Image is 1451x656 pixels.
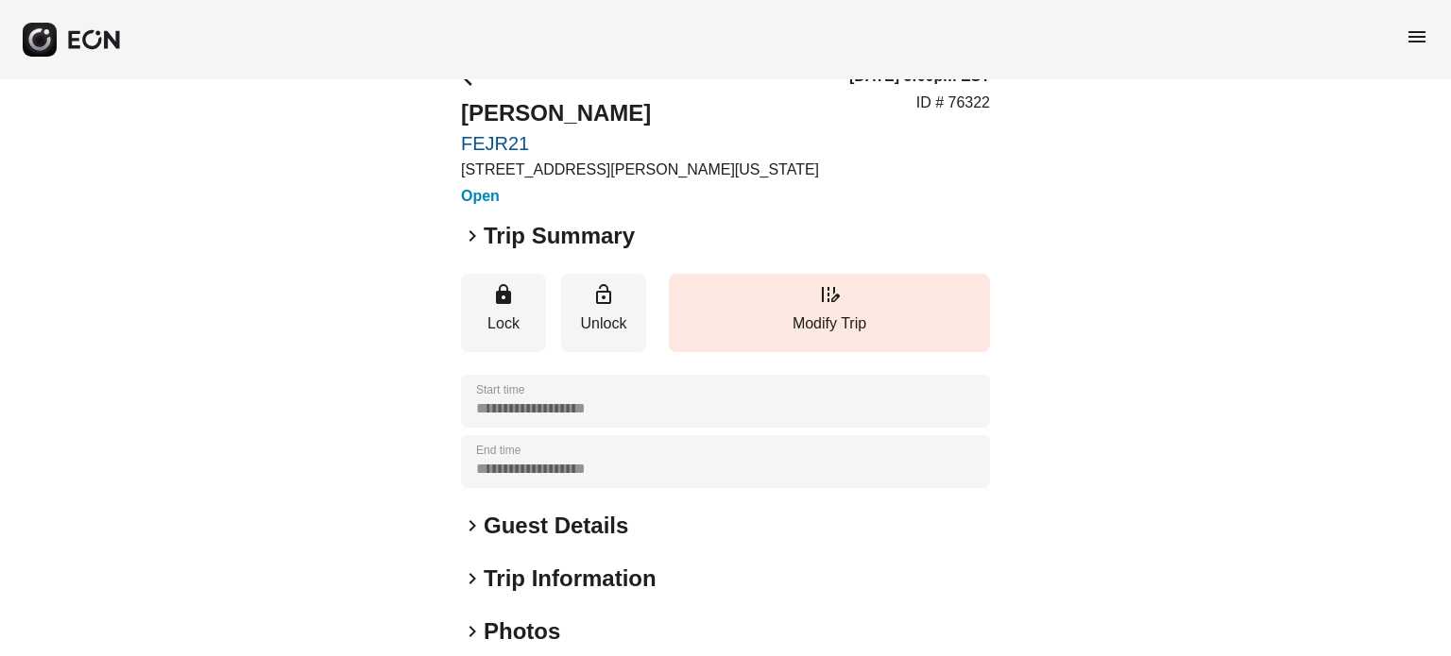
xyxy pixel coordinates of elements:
a: FEJR21 [461,132,819,155]
span: keyboard_arrow_right [461,225,484,247]
p: Lock [470,312,537,335]
span: keyboard_arrow_right [461,567,484,590]
button: Lock [461,274,546,352]
span: lock [492,283,515,306]
h2: [PERSON_NAME] [461,98,819,128]
button: Modify Trip [669,274,990,352]
span: menu [1406,25,1428,48]
span: edit_road [818,283,841,306]
h2: Guest Details [484,511,628,541]
span: lock_open [592,283,615,306]
h2: Trip Information [484,563,657,594]
h2: Photos [484,616,560,647]
p: Modify Trip [678,312,981,335]
button: Unlock [561,274,646,352]
span: keyboard_arrow_right [461,620,484,643]
p: [STREET_ADDRESS][PERSON_NAME][US_STATE] [461,159,819,181]
h2: Trip Summary [484,221,635,251]
h3: Open [461,185,819,208]
p: ID # 76322 [916,92,990,114]
span: keyboard_arrow_right [461,514,484,537]
p: Unlock [571,312,637,335]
